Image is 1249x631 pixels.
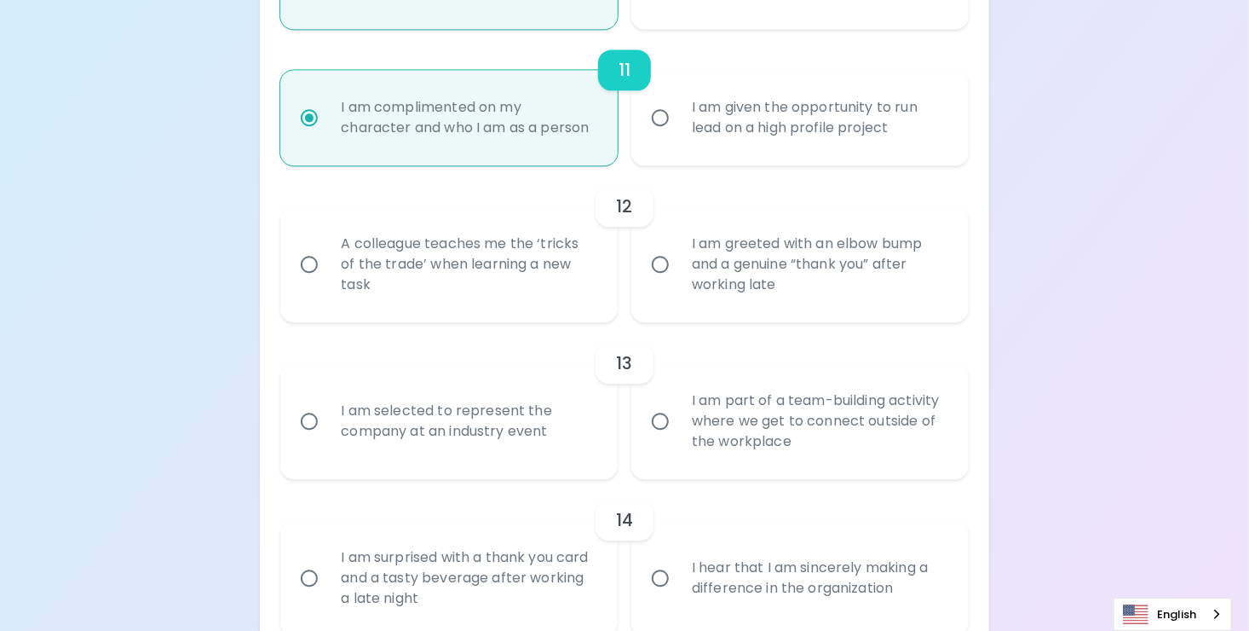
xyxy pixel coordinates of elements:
[678,370,959,472] div: I am part of a team-building activity where we get to connect outside of the workplace
[678,77,959,159] div: I am given the opportunity to run lead on a high profile project
[678,213,959,315] div: I am greeted with an elbow bump and a genuine “thank you” after working late
[280,165,968,322] div: choice-group-check
[327,380,608,462] div: I am selected to represent the company at an industry event
[616,193,632,220] h6: 12
[1114,598,1232,631] div: Language
[280,322,968,479] div: choice-group-check
[678,537,959,619] div: I hear that I am sincerely making a difference in the organization
[616,507,633,534] h6: 14
[616,350,632,377] h6: 13
[619,56,630,84] h6: 11
[280,29,968,165] div: choice-group-check
[327,77,608,159] div: I am complimented on my character and who I am as a person
[327,527,608,629] div: I am surprised with a thank you card and a tasty beverage after working a late night
[327,213,608,315] div: A colleague teaches me the ‘tricks of the trade’ when learning a new task
[1114,598,1232,631] aside: Language selected: English
[1114,599,1231,630] a: English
